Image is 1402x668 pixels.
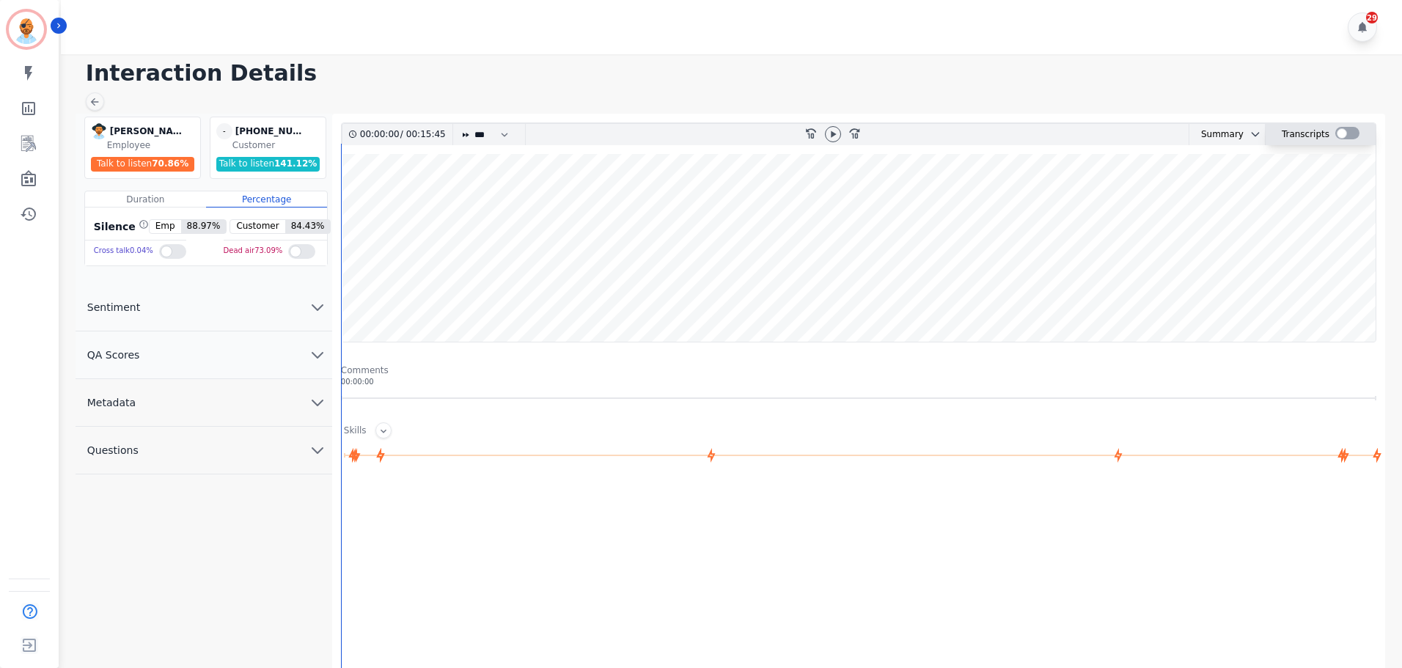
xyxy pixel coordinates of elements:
div: Employee [107,139,197,151]
div: Silence [91,219,149,234]
button: Metadata chevron down [76,379,332,427]
h1: Interaction Details [86,60,1387,87]
div: [PHONE_NUMBER] [235,123,309,139]
button: Sentiment chevron down [76,284,332,331]
svg: chevron down [309,441,326,459]
button: chevron down [1244,128,1261,140]
span: Emp [150,220,181,233]
div: Summary [1189,124,1244,145]
div: Comments [341,364,1376,376]
svg: chevron down [309,346,326,364]
span: Metadata [76,395,147,410]
img: Bordered avatar [9,12,44,47]
div: Dead air 73.09 % [224,241,283,262]
svg: chevron down [1249,128,1261,140]
div: Percentage [206,191,327,208]
div: Skills [344,425,367,438]
div: 29 [1366,12,1378,23]
div: / [360,124,449,145]
div: Customer [232,139,323,151]
svg: chevron down [309,298,326,316]
span: 141.12 % [274,158,317,169]
span: 84.43 % [285,220,331,233]
div: 00:15:45 [403,124,444,145]
span: 88.97 % [181,220,227,233]
span: 70.86 % [152,158,188,169]
span: QA Scores [76,348,152,362]
button: QA Scores chevron down [76,331,332,379]
div: [PERSON_NAME] [110,123,183,139]
span: - [216,123,232,139]
div: 00:00:00 [360,124,400,145]
div: 00:00:00 [341,376,1376,387]
div: Duration [85,191,206,208]
span: Questions [76,443,150,458]
svg: chevron down [309,394,326,411]
button: Questions chevron down [76,427,332,474]
div: Talk to listen [91,157,195,172]
span: Customer [230,220,285,233]
div: Talk to listen [216,157,320,172]
div: Cross talk 0.04 % [94,241,153,262]
div: Transcripts [1282,124,1329,145]
span: Sentiment [76,300,152,315]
